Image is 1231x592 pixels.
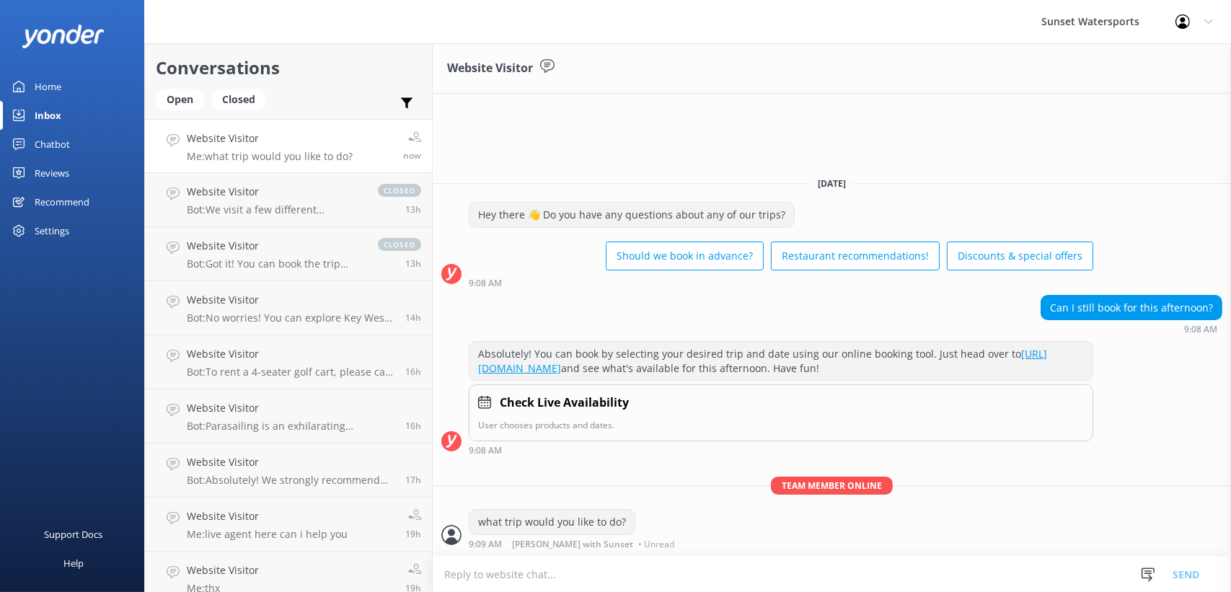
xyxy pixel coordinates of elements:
[145,173,432,227] a: Website VisitorBot:We visit a few different sandbars, including the one with the swing! Our sandb...
[478,347,1047,375] a: [URL][DOMAIN_NAME]
[22,25,105,48] img: yonder-white-logo.png
[187,292,394,308] h4: Website Visitor
[156,91,211,107] a: Open
[947,242,1093,270] button: Discounts & special offers
[447,59,533,78] h3: Website Visitor
[469,540,502,549] strong: 9:09 AM
[606,242,764,270] button: Should we book in advance?
[469,446,502,455] strong: 9:08 AM
[1184,325,1217,334] strong: 9:08 AM
[187,400,394,416] h4: Website Visitor
[405,420,421,432] span: Sep 15 2025 03:24pm (UTC -05:00) America/Cancun
[45,520,103,549] div: Support Docs
[187,150,353,163] p: Me: what trip would you like to do?
[638,540,674,549] span: • Unread
[405,312,421,324] span: Sep 15 2025 06:01pm (UTC -05:00) America/Cancun
[35,216,69,245] div: Settings
[187,562,259,578] h4: Website Visitor
[35,130,70,159] div: Chatbot
[469,510,635,534] div: what trip would you like to do?
[405,257,421,270] span: Sep 15 2025 06:21pm (UTC -05:00) America/Cancun
[378,238,421,251] span: closed
[187,474,394,487] p: Bot: Absolutely! We strongly recommend booking in advance since our tours tend to sell out, espec...
[187,203,363,216] p: Bot: We visit a few different sandbars, including the one with the swing! Our sandbar charters la...
[500,394,629,412] h4: Check Live Availability
[63,549,84,578] div: Help
[156,89,204,110] div: Open
[156,54,421,81] h2: Conversations
[405,528,421,540] span: Sep 15 2025 12:41pm (UTC -05:00) America/Cancun
[469,203,794,227] div: Hey there 👋 Do you have any questions about any of our trips?
[771,477,893,495] span: Team member online
[1041,296,1222,320] div: Can I still book for this afternoon?
[187,238,363,254] h4: Website Visitor
[405,366,421,378] span: Sep 15 2025 03:32pm (UTC -05:00) America/Cancun
[187,454,394,470] h4: Website Visitor
[469,342,1093,380] div: Absolutely! You can book by selecting your desired trip and date using our online booking tool. J...
[145,498,432,552] a: Website VisitorMe:live agent here can i help you19h
[469,278,1093,288] div: Sep 16 2025 08:08am (UTC -05:00) America/Cancun
[145,335,432,389] a: Website VisitorBot:To rent a 4-seater golf cart, please call our office at [PHONE_NUMBER]. They'l...
[145,227,432,281] a: Website VisitorBot:Got it! You can book the trip directly for them using our online booking syste...
[512,540,633,549] span: [PERSON_NAME] with Sunset
[1041,324,1222,334] div: Sep 16 2025 08:08am (UTC -05:00) America/Cancun
[187,528,348,541] p: Me: live agent here can i help you
[187,420,394,433] p: Bot: Parasailing is an exhilarating experience where you'll soar up to 300 feet in the air, enjoy...
[478,418,1084,432] p: User chooses products and dates.
[405,474,421,486] span: Sep 15 2025 02:31pm (UTC -05:00) America/Cancun
[187,131,353,146] h4: Website Visitor
[378,184,421,197] span: closed
[469,539,678,549] div: Sep 16 2025 08:09am (UTC -05:00) America/Cancun
[35,187,89,216] div: Recommend
[187,366,394,379] p: Bot: To rent a 4-seater golf cart, please call our office at [PHONE_NUMBER]. They'll help you wit...
[145,119,432,173] a: Website VisitorMe:what trip would you like to do?now
[145,443,432,498] a: Website VisitorBot:Absolutely! We strongly recommend booking in advance since our tours tend to s...
[145,281,432,335] a: Website VisitorBot:No worries! You can explore Key West in style with our 6-passenger EZ-Go golf ...
[187,346,394,362] h4: Website Visitor
[187,508,348,524] h4: Website Visitor
[145,389,432,443] a: Website VisitorBot:Parasailing is an exhilarating experience where you'll soar up to 300 feet in ...
[469,445,1093,455] div: Sep 16 2025 08:08am (UTC -05:00) America/Cancun
[809,177,855,190] span: [DATE]
[771,242,940,270] button: Restaurant recommendations!
[187,257,363,270] p: Bot: Got it! You can book the trip directly for them using our online booking system here: [URL][...
[211,91,273,107] a: Closed
[187,312,394,324] p: Bot: No worries! You can explore Key West in style with our 6-passenger EZ-Go golf carts. To lear...
[403,149,421,162] span: Sep 16 2025 08:09am (UTC -05:00) America/Cancun
[35,159,69,187] div: Reviews
[35,72,61,101] div: Home
[35,101,61,130] div: Inbox
[405,203,421,216] span: Sep 15 2025 06:32pm (UTC -05:00) America/Cancun
[211,89,266,110] div: Closed
[187,184,363,200] h4: Website Visitor
[469,279,502,288] strong: 9:08 AM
